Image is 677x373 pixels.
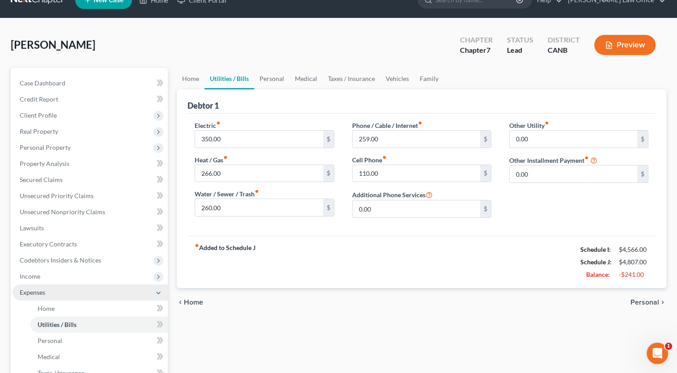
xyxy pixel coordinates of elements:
[480,165,491,182] div: $
[352,155,387,165] label: Cell Phone
[637,165,648,182] div: $
[223,155,228,160] i: fiber_manual_record
[30,349,168,365] a: Medical
[20,144,71,151] span: Personal Property
[353,200,480,217] input: --
[630,299,659,306] span: Personal
[20,160,69,167] span: Property Analysis
[380,68,414,89] a: Vehicles
[659,299,666,306] i: chevron_right
[323,131,334,148] div: $
[584,156,589,160] i: fiber_manual_record
[195,243,199,248] i: fiber_manual_record
[195,189,259,199] label: Water / Sewer / Trash
[353,131,480,148] input: --
[418,121,422,125] i: fiber_manual_record
[20,288,45,296] span: Expenses
[38,337,62,344] span: Personal
[30,333,168,349] a: Personal
[13,188,168,204] a: Unsecured Priority Claims
[414,68,444,89] a: Family
[580,246,611,253] strong: Schedule I:
[20,272,40,280] span: Income
[254,68,290,89] a: Personal
[195,155,228,165] label: Heat / Gas
[20,208,105,216] span: Unsecured Nonpriority Claims
[507,45,533,55] div: Lead
[195,121,221,130] label: Electric
[548,45,580,55] div: CANB
[619,245,648,254] div: $4,566.00
[195,165,323,182] input: --
[510,165,637,182] input: --
[187,100,219,111] div: Debtor 1
[20,79,65,87] span: Case Dashboard
[480,131,491,148] div: $
[353,165,480,182] input: --
[545,121,549,125] i: fiber_manual_record
[509,121,549,130] label: Other Utility
[255,189,259,194] i: fiber_manual_record
[486,46,490,54] span: 7
[20,176,63,183] span: Secured Claims
[509,156,589,165] label: Other Installment Payment
[177,299,203,306] button: chevron_left Home
[548,35,580,45] div: District
[195,243,255,281] strong: Added to Schedule J
[216,121,221,125] i: fiber_manual_record
[460,35,493,45] div: Chapter
[20,95,58,103] span: Credit Report
[13,75,168,91] a: Case Dashboard
[323,68,380,89] a: Taxes / Insurance
[630,299,666,306] button: Personal chevron_right
[20,256,101,264] span: Codebtors Insiders & Notices
[30,301,168,317] a: Home
[195,199,323,216] input: --
[13,236,168,252] a: Executory Contracts
[30,317,168,333] a: Utilities / Bills
[13,172,168,188] a: Secured Claims
[20,240,77,248] span: Executory Contracts
[13,204,168,220] a: Unsecured Nonpriority Claims
[619,270,648,279] div: -$241.00
[195,131,323,148] input: --
[637,131,648,148] div: $
[323,199,334,216] div: $
[619,258,648,267] div: $4,807.00
[184,299,203,306] span: Home
[647,343,668,364] iframe: Intercom live chat
[20,224,44,232] span: Lawsuits
[177,299,184,306] i: chevron_left
[586,271,610,278] strong: Balance:
[20,127,58,135] span: Real Property
[507,35,533,45] div: Status
[20,111,57,119] span: Client Profile
[594,35,656,55] button: Preview
[580,258,612,266] strong: Schedule J:
[382,155,387,160] i: fiber_manual_record
[460,45,493,55] div: Chapter
[323,165,334,182] div: $
[352,121,422,130] label: Phone / Cable / Internet
[13,156,168,172] a: Property Analysis
[352,189,433,200] label: Additional Phone Services
[20,192,94,199] span: Unsecured Priority Claims
[38,321,77,328] span: Utilities / Bills
[38,305,55,312] span: Home
[177,68,204,89] a: Home
[38,353,60,360] span: Medical
[510,131,637,148] input: --
[13,91,168,107] a: Credit Report
[204,68,254,89] a: Utilities / Bills
[665,343,672,350] span: 1
[290,68,323,89] a: Medical
[480,200,491,217] div: $
[11,38,95,51] span: [PERSON_NAME]
[13,220,168,236] a: Lawsuits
